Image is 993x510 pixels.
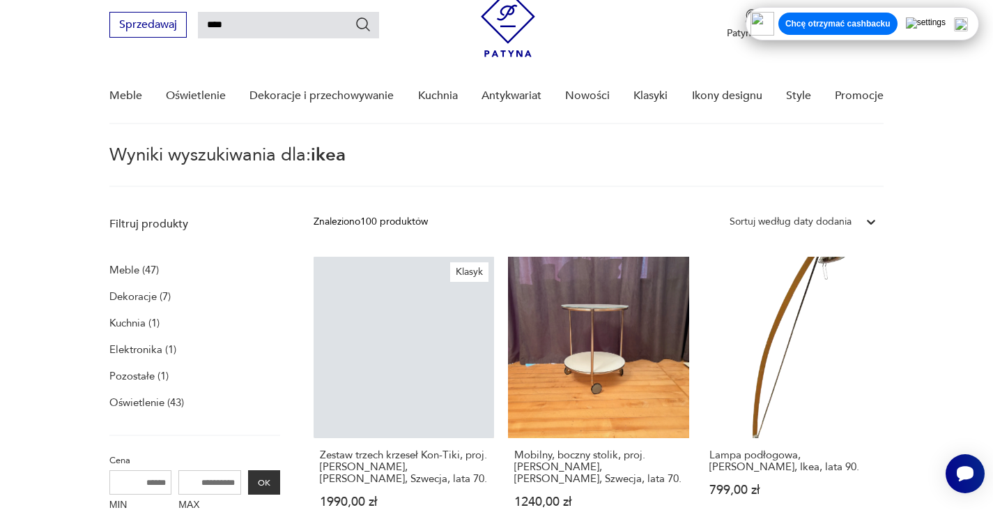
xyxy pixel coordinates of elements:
[709,484,878,496] p: 799,00 zł
[249,69,394,123] a: Dekoracje i przechowywanie
[946,454,985,493] iframe: Smartsupp widget button
[109,313,160,333] a: Kuchnia (1)
[786,69,811,123] a: Style
[482,69,541,123] a: Antykwariat
[109,147,884,187] p: Wyniki wyszukiwania dla:
[109,21,187,31] a: Sprzedawaj
[633,69,668,123] a: Klasyki
[109,216,280,232] p: Filtruj produkty
[727,27,777,40] p: Patyna B2B
[109,366,169,386] a: Pozostałe (1)
[835,69,884,123] a: Promocje
[248,470,280,495] button: OK
[109,453,280,468] p: Cena
[355,16,371,33] button: Szukaj
[320,449,488,485] h3: Zestaw trzech krzeseł Kon-Tiki, proj. [PERSON_NAME], [PERSON_NAME], Szwecja, lata 70.
[109,260,159,280] a: Meble (47)
[311,142,346,167] span: ikea
[727,9,777,40] a: Ikona medaluPatyna B2B
[745,9,759,24] img: Ikona medalu
[730,214,852,230] div: Sortuj według daty dodania
[514,496,683,508] p: 1240,00 zł
[314,214,428,230] div: Znaleziono 100 produktów
[320,496,488,508] p: 1990,00 zł
[727,9,777,40] button: Patyna B2B
[109,287,171,306] a: Dekoracje (7)
[166,69,226,123] a: Oświetlenie
[709,449,878,473] h3: Lampa podłogowa, [PERSON_NAME], Ikea, lata 90.
[514,449,683,485] h3: Mobilny, boczny stolik, proj. [PERSON_NAME], [PERSON_NAME], Szwecja, lata 70.
[109,340,176,359] a: Elektronika (1)
[109,69,142,123] a: Meble
[109,12,187,38] button: Sprzedawaj
[109,393,184,412] a: Oświetlenie (43)
[565,69,610,123] a: Nowości
[418,69,458,123] a: Kuchnia
[692,69,762,123] a: Ikony designu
